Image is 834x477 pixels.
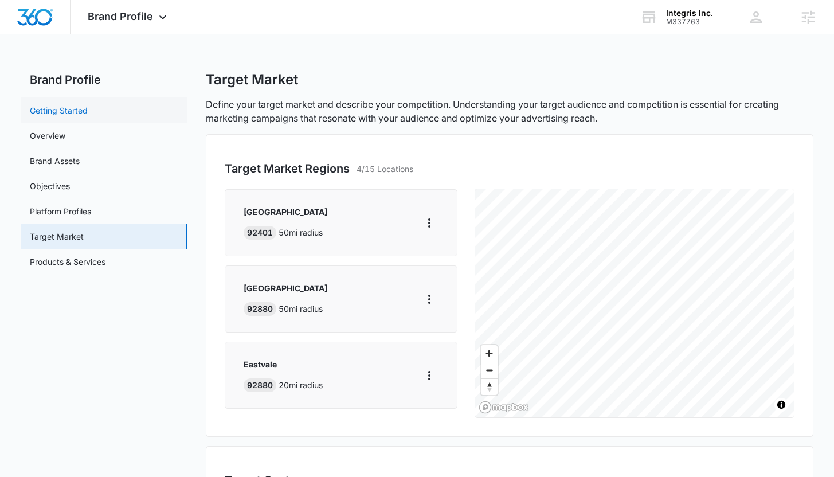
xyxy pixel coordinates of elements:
[30,104,88,116] a: Getting Started
[481,345,498,362] button: Zoom in
[30,130,65,142] a: Overview
[244,282,327,294] p: [GEOGRAPHIC_DATA]
[481,362,498,378] button: Zoom out
[479,401,529,414] a: Mapbox homepage
[279,304,323,314] span: 50 mi radius
[774,398,788,412] button: Toggle attribution
[244,378,276,392] div: 92880
[481,378,498,395] button: Reset bearing to north
[357,163,413,175] p: 4/15 Locations
[420,290,438,308] button: More
[475,189,793,417] canvas: Map
[206,71,298,88] h1: Target Market
[21,71,187,88] h2: Brand Profile
[666,9,713,18] div: account name
[420,366,438,385] button: More
[420,214,438,232] button: More
[30,205,91,217] a: Platform Profiles
[244,302,276,316] div: 92880
[30,230,84,243] a: Target Market
[225,160,350,177] h3: Target Market Regions
[666,18,713,26] div: account id
[279,228,323,237] span: 50 mi radius
[206,97,813,125] p: Define your target market and describe your competition. Understanding your target audience and c...
[30,180,70,192] a: Objectives
[481,379,498,395] span: Reset bearing to north
[778,398,785,411] span: Toggle attribution
[244,206,327,218] p: [GEOGRAPHIC_DATA]
[30,256,105,268] a: Products & Services
[244,358,323,370] p: Eastvale
[88,10,153,22] span: Brand Profile
[279,380,323,390] span: 20 mi radius
[244,226,276,240] div: 92401
[30,155,80,167] a: Brand Assets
